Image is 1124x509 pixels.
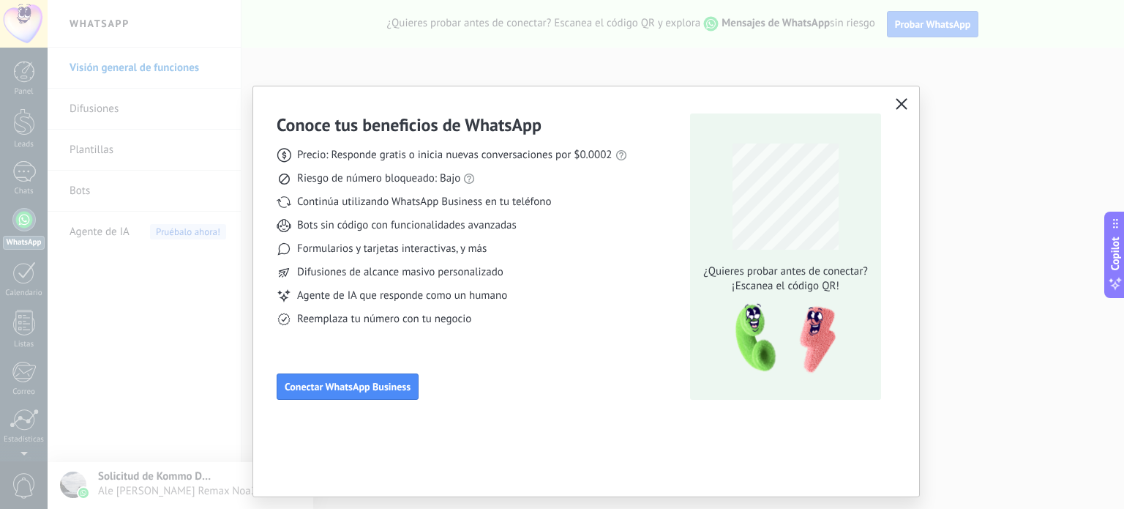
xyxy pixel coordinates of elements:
[700,279,872,294] span: ¡Escanea el código QR!
[297,171,460,186] span: Riesgo de número bloqueado: Bajo
[277,114,542,136] h3: Conoce tus beneficios de WhatsApp
[1108,237,1123,270] span: Copilot
[297,265,503,280] span: Difusiones de alcance masivo personalizado
[297,312,471,327] span: Reemplaza tu número con tu negocio
[700,264,872,279] span: ¿Quieres probar antes de conectar?
[723,300,839,378] img: qr-pic-1x.png
[297,289,507,303] span: Agente de IA que responde como un humano
[297,148,612,163] span: Precio: Responde gratis o inicia nuevas conversaciones por $0.0002
[297,218,517,233] span: Bots sin código con funcionalidades avanzadas
[297,195,551,209] span: Continúa utilizando WhatsApp Business en tu teléfono
[297,242,487,256] span: Formularios y tarjetas interactivas, y más
[277,374,419,400] button: Conectar WhatsApp Business
[285,382,411,392] span: Conectar WhatsApp Business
